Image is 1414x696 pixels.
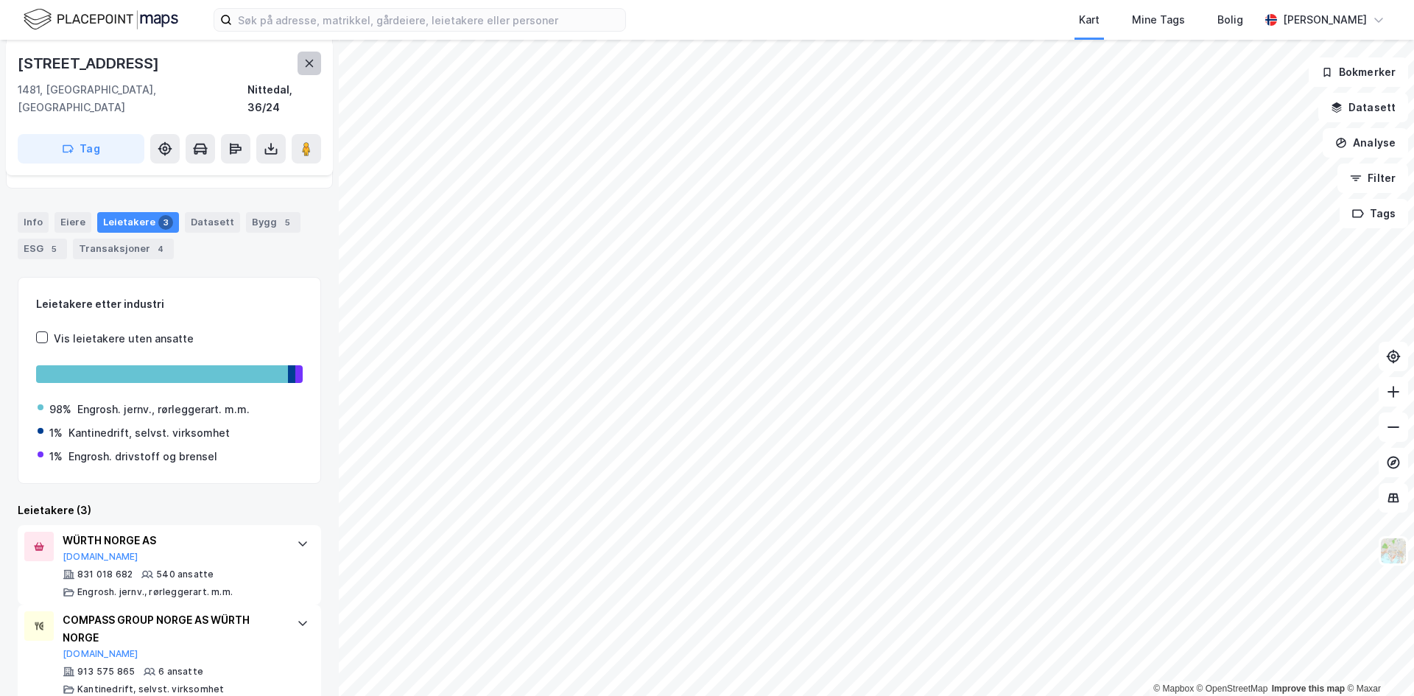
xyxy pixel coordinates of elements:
div: Eiere [54,212,91,233]
button: Analyse [1323,128,1408,158]
div: 98% [49,401,71,418]
div: Kart [1079,11,1100,29]
div: Engrosh. jernv., rørleggerart. m.m. [77,586,233,598]
div: Leietakere (3) [18,502,321,519]
div: ESG [18,239,67,259]
div: 1% [49,448,63,465]
div: 5 [46,242,61,256]
div: Engrosh. jernv., rørleggerart. m.m. [77,401,250,418]
div: COMPASS GROUP NORGE AS WÜRTH NORGE [63,611,282,647]
button: Tag [18,134,144,164]
div: Bygg [246,212,300,233]
div: 831 018 682 [77,569,133,580]
img: logo.f888ab2527a4732fd821a326f86c7f29.svg [24,7,178,32]
a: Improve this map [1272,683,1345,694]
div: 1% [49,424,63,442]
button: [DOMAIN_NAME] [63,551,138,563]
div: Bolig [1217,11,1243,29]
div: 3 [158,215,173,230]
div: 1481, [GEOGRAPHIC_DATA], [GEOGRAPHIC_DATA] [18,81,247,116]
div: Vis leietakere uten ansatte [54,330,194,348]
div: 6 ansatte [158,666,203,678]
div: [STREET_ADDRESS] [18,52,162,75]
a: OpenStreetMap [1197,683,1268,694]
input: Søk på adresse, matrikkel, gårdeiere, leietakere eller personer [232,9,625,31]
div: Kantinedrift, selvst. virksomhet [77,683,224,695]
div: Leietakere etter industri [36,295,303,313]
button: Filter [1337,164,1408,193]
div: [PERSON_NAME] [1283,11,1367,29]
div: Kantinedrift, selvst. virksomhet [68,424,230,442]
div: 4 [153,242,168,256]
div: 913 575 865 [77,666,135,678]
div: Leietakere [97,212,179,233]
iframe: Chat Widget [1340,625,1414,696]
div: Info [18,212,49,233]
div: Engrosh. drivstoff og brensel [68,448,217,465]
button: [DOMAIN_NAME] [63,648,138,660]
button: Bokmerker [1309,57,1408,87]
div: Mine Tags [1132,11,1185,29]
div: 540 ansatte [156,569,214,580]
img: Z [1379,537,1407,565]
a: Mapbox [1153,683,1194,694]
button: Tags [1340,199,1408,228]
div: Kontrollprogram for chat [1340,625,1414,696]
button: Datasett [1318,93,1408,122]
div: Datasett [185,212,240,233]
div: 5 [280,215,295,230]
div: Nittedal, 36/24 [247,81,321,116]
div: WÜRTH NORGE AS [63,532,282,549]
div: Transaksjoner [73,239,174,259]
